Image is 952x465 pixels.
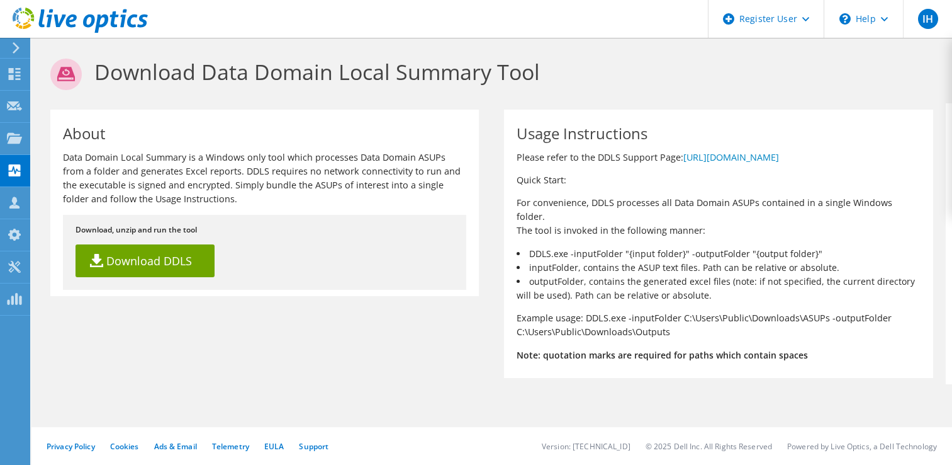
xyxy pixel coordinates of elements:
[517,196,920,238] p: For convenience, DDLS processes all Data Domain ASUPs contained in a single Windows folder. The t...
[154,441,197,452] a: Ads & Email
[517,247,920,261] li: DDLS.exe -inputFolder "{input folder}" -outputFolder "{output folder}"
[542,441,630,452] li: Version: [TECHNICAL_ID]
[212,441,249,452] a: Telemetry
[787,441,937,452] li: Powered by Live Optics, a Dell Technology
[50,59,927,90] h1: Download Data Domain Local Summary Tool
[63,126,460,141] h1: About
[76,244,215,277] a: Download DDLS
[110,441,139,452] a: Cookies
[76,223,454,237] p: Download, unzip and run the tool
[646,441,772,452] li: © 2025 Dell Inc. All Rights Reserved
[264,441,284,452] a: EULA
[517,349,808,361] b: Note: quotation marks are required for paths which contain spaces
[47,441,95,452] a: Privacy Policy
[839,13,851,25] svg: \n
[63,151,466,206] p: Data Domain Local Summary is a Windows only tool which processes Data Domain ASUPs from a folder ...
[517,173,920,187] p: Quick Start:
[517,261,920,275] li: inputFolder, contains the ASUP text files. Path can be relative or absolute.
[299,441,328,452] a: Support
[517,126,914,141] h1: Usage Instructions
[683,151,779,163] a: [URL][DOMAIN_NAME]
[517,311,920,339] p: Example usage: DDLS.exe -inputFolder C:\Users\Public\Downloads\ASUPs -outputFolder C:\Users\Publi...
[517,151,920,164] p: Please refer to the DDLS Support Page:
[517,275,920,302] li: outputFolder, contains the generated excel files (note: if not specified, the current directory w...
[918,9,938,29] span: IH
